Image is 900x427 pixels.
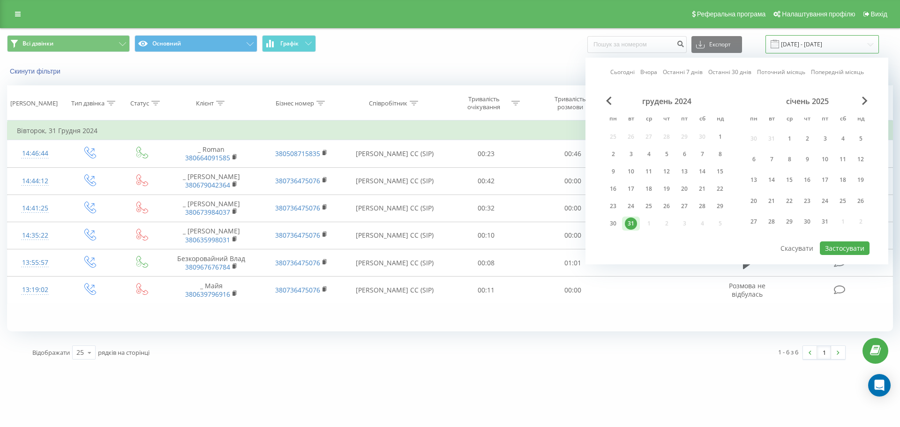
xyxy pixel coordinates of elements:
div: пн 2 груд 2024 р. [604,147,622,161]
div: 8 [783,153,795,165]
div: нд 5 січ 2025 р. [852,130,870,147]
div: пт 10 січ 2025 р. [816,150,834,168]
div: нд 8 груд 2024 р. [711,147,729,161]
div: 3 [819,133,831,145]
abbr: неділя [854,112,868,127]
div: вт 7 січ 2025 р. [763,150,780,168]
div: 1 - 6 з 6 [778,347,798,357]
div: ср 29 січ 2025 р. [780,213,798,231]
button: Скинути фільтри [7,67,65,75]
div: вт 24 груд 2024 р. [622,199,640,213]
div: 26 [660,200,673,212]
div: 18 [837,174,849,186]
div: ср 11 груд 2024 р. [640,165,658,179]
div: пн 13 січ 2025 р. [745,172,763,189]
a: 380508715835 [275,149,320,158]
div: чт 5 груд 2024 р. [658,147,675,161]
div: 15 [783,174,795,186]
a: 380673984037 [185,208,230,217]
span: рядків на сторінці [98,348,150,357]
div: вт 31 груд 2024 р. [622,217,640,231]
span: Previous Month [606,97,612,105]
a: Останні 7 днів [663,67,703,76]
div: 18 [643,183,655,195]
div: 11 [643,165,655,178]
div: 5 [660,148,673,160]
td: _ [PERSON_NAME] [166,167,256,195]
div: 27 [678,200,690,212]
div: 14:44:12 [17,172,53,190]
div: чт 12 груд 2024 р. [658,165,675,179]
div: Статус [130,99,149,107]
a: Сьогодні [610,67,635,76]
td: 00:00 [529,195,615,222]
div: 13:55:57 [17,254,53,272]
div: Тип дзвінка [71,99,105,107]
td: 00:00 [529,167,615,195]
div: Open Intercom Messenger [868,374,891,397]
div: чт 19 груд 2024 р. [658,182,675,196]
div: 12 [660,165,673,178]
div: 25 [837,195,849,207]
td: _ [PERSON_NAME] [166,195,256,222]
input: Пошук за номером [587,36,687,53]
div: пн 6 січ 2025 р. [745,150,763,168]
div: Тривалість розмови [545,95,595,111]
div: 19 [855,174,867,186]
div: 11 [837,153,849,165]
span: Відображати [32,348,70,357]
span: Розмова не відбулась [729,281,765,299]
abbr: субота [836,112,850,127]
a: 1 [817,346,831,359]
a: 380967676784 [185,262,230,271]
div: чт 23 січ 2025 р. [798,192,816,210]
td: [PERSON_NAME] CC (SIP) [346,277,443,304]
span: Next Month [862,97,868,105]
button: Експорт [691,36,742,53]
div: чт 30 січ 2025 р. [798,213,816,231]
div: 29 [783,216,795,228]
div: вт 10 груд 2024 р. [622,165,640,179]
div: 25 [643,200,655,212]
div: ср 1 січ 2025 р. [780,130,798,147]
div: вт 21 січ 2025 р. [763,192,780,210]
td: 00:00 [529,222,615,249]
span: Графік [280,40,299,47]
div: 4 [643,148,655,160]
div: 3 [625,148,637,160]
a: 380639796916 [185,290,230,299]
td: [PERSON_NAME] CC (SIP) [346,195,443,222]
div: пн 20 січ 2025 р. [745,192,763,210]
div: 28 [765,216,778,228]
abbr: понеділок [747,112,761,127]
div: 14:41:25 [17,199,53,217]
abbr: п’ятниця [677,112,691,127]
td: _ Roman [166,140,256,167]
a: 380736475076 [275,176,320,185]
div: Співробітник [369,99,407,107]
div: пн 30 груд 2024 р. [604,217,622,231]
button: Всі дзвінки [7,35,130,52]
abbr: четвер [800,112,814,127]
abbr: п’ятниця [818,112,832,127]
div: 24 [819,195,831,207]
abbr: неділя [713,112,727,127]
div: сб 28 груд 2024 р. [693,199,711,213]
div: 4 [837,133,849,145]
div: чт 2 січ 2025 р. [798,130,816,147]
div: нд 1 груд 2024 р. [711,130,729,144]
abbr: вівторок [765,112,779,127]
a: 380736475076 [275,258,320,267]
td: 01:01 [529,249,615,277]
div: 31 [625,217,637,230]
div: 6 [748,153,760,165]
div: вт 28 січ 2025 р. [763,213,780,231]
div: 13 [748,174,760,186]
div: ср 25 груд 2024 р. [640,199,658,213]
div: 10 [819,153,831,165]
div: нд 26 січ 2025 р. [852,192,870,210]
div: пт 3 січ 2025 р. [816,130,834,147]
div: ср 4 груд 2024 р. [640,147,658,161]
div: нд 15 груд 2024 р. [711,165,729,179]
td: 00:08 [443,249,529,277]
